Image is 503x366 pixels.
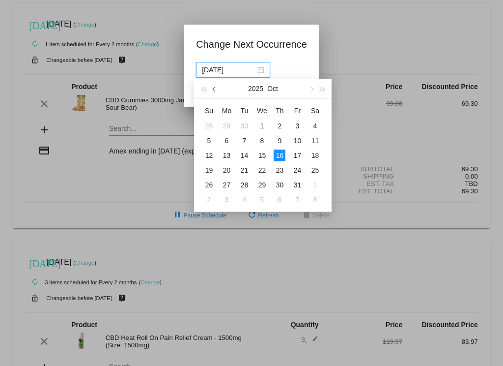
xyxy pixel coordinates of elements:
div: 2 [203,194,215,206]
div: 28 [238,179,250,191]
div: 1 [309,179,321,191]
th: Sun [200,103,218,119]
th: Mon [218,103,235,119]
td: 11/6/2025 [271,192,288,207]
td: 10/22/2025 [253,163,271,178]
th: Wed [253,103,271,119]
div: 7 [291,194,303,206]
td: 10/3/2025 [288,119,306,133]
div: 19 [203,164,215,176]
div: 7 [238,135,250,147]
td: 10/11/2025 [306,133,324,148]
div: 29 [256,179,268,191]
div: 1 [256,120,268,132]
div: 30 [238,120,250,132]
td: 10/30/2025 [271,178,288,192]
div: 5 [256,194,268,206]
td: 10/5/2025 [200,133,218,148]
div: 13 [221,150,232,161]
div: 30 [274,179,285,191]
td: 10/25/2025 [306,163,324,178]
th: Tue [235,103,253,119]
td: 10/4/2025 [306,119,324,133]
td: 9/28/2025 [200,119,218,133]
div: 18 [309,150,321,161]
div: 24 [291,164,303,176]
div: 3 [221,194,232,206]
div: 2 [274,120,285,132]
td: 10/16/2025 [271,148,288,163]
td: 10/19/2025 [200,163,218,178]
div: 5 [203,135,215,147]
div: 25 [309,164,321,176]
td: 10/7/2025 [235,133,253,148]
td: 11/3/2025 [218,192,235,207]
button: Oct [267,79,278,98]
td: 11/1/2025 [306,178,324,192]
div: 20 [221,164,232,176]
td: 10/1/2025 [253,119,271,133]
td: 10/9/2025 [271,133,288,148]
td: 10/23/2025 [271,163,288,178]
div: 6 [221,135,232,147]
div: 16 [274,150,285,161]
div: 3 [291,120,303,132]
button: Next month (PageDown) [306,79,317,98]
button: Last year (Control + left) [198,79,209,98]
td: 10/31/2025 [288,178,306,192]
div: 10 [291,135,303,147]
div: 6 [274,194,285,206]
th: Sat [306,103,324,119]
div: 14 [238,150,250,161]
td: 11/8/2025 [306,192,324,207]
div: 28 [203,120,215,132]
div: 22 [256,164,268,176]
td: 10/6/2025 [218,133,235,148]
th: Thu [271,103,288,119]
td: 10/13/2025 [218,148,235,163]
th: Fri [288,103,306,119]
td: 10/17/2025 [288,148,306,163]
div: 4 [309,120,321,132]
td: 11/5/2025 [253,192,271,207]
input: Select date [202,64,255,75]
td: 10/20/2025 [218,163,235,178]
div: 9 [274,135,285,147]
div: 27 [221,179,232,191]
td: 10/21/2025 [235,163,253,178]
td: 11/4/2025 [235,192,253,207]
td: 10/2/2025 [271,119,288,133]
div: 8 [309,194,321,206]
td: 10/26/2025 [200,178,218,192]
td: 11/2/2025 [200,192,218,207]
div: 11 [309,135,321,147]
td: 9/30/2025 [235,119,253,133]
div: 31 [291,179,303,191]
td: 10/24/2025 [288,163,306,178]
div: 15 [256,150,268,161]
div: 21 [238,164,250,176]
div: 23 [274,164,285,176]
div: 26 [203,179,215,191]
td: 10/8/2025 [253,133,271,148]
td: 10/18/2025 [306,148,324,163]
td: 11/7/2025 [288,192,306,207]
td: 10/14/2025 [235,148,253,163]
button: 2025 [248,79,263,98]
button: Next year (Control + right) [317,79,328,98]
td: 10/29/2025 [253,178,271,192]
td: 9/29/2025 [218,119,235,133]
div: 29 [221,120,232,132]
div: 8 [256,135,268,147]
td: 10/28/2025 [235,178,253,192]
div: 12 [203,150,215,161]
button: Previous month (PageUp) [209,79,220,98]
td: 10/27/2025 [218,178,235,192]
td: 10/10/2025 [288,133,306,148]
td: 10/15/2025 [253,148,271,163]
div: 17 [291,150,303,161]
h1: Change Next Occurrence [196,36,307,52]
td: 10/12/2025 [200,148,218,163]
div: 4 [238,194,250,206]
